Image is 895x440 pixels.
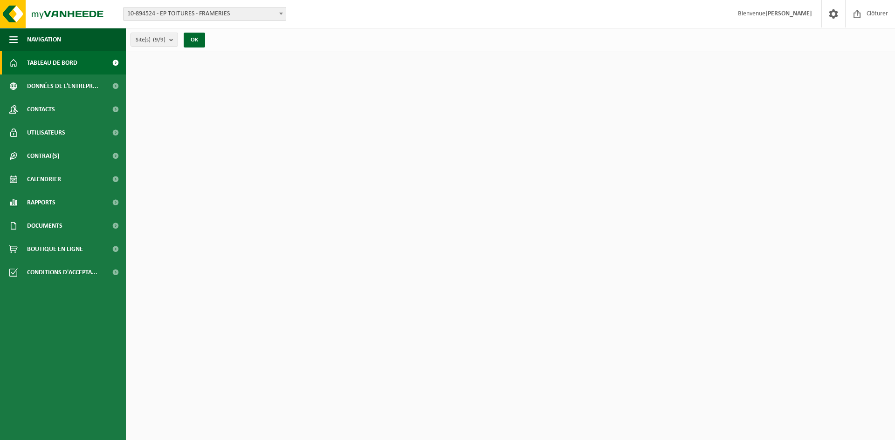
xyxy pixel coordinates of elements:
[27,51,77,74] span: Tableau de bord
[136,33,165,47] span: Site(s)
[27,191,55,214] span: Rapports
[27,261,97,284] span: Conditions d'accepta...
[27,214,62,237] span: Documents
[153,37,165,43] count: (9/9)
[124,7,286,20] span: 10-894524 - EP TOITURES - FRAMERIES
[27,121,65,144] span: Utilisateurs
[27,168,61,191] span: Calendrier
[765,10,812,17] strong: [PERSON_NAME]
[27,28,61,51] span: Navigation
[27,144,59,168] span: Contrat(s)
[27,74,98,98] span: Données de l'entrepr...
[27,237,83,261] span: Boutique en ligne
[131,33,178,47] button: Site(s)(9/9)
[27,98,55,121] span: Contacts
[123,7,286,21] span: 10-894524 - EP TOITURES - FRAMERIES
[184,33,205,47] button: OK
